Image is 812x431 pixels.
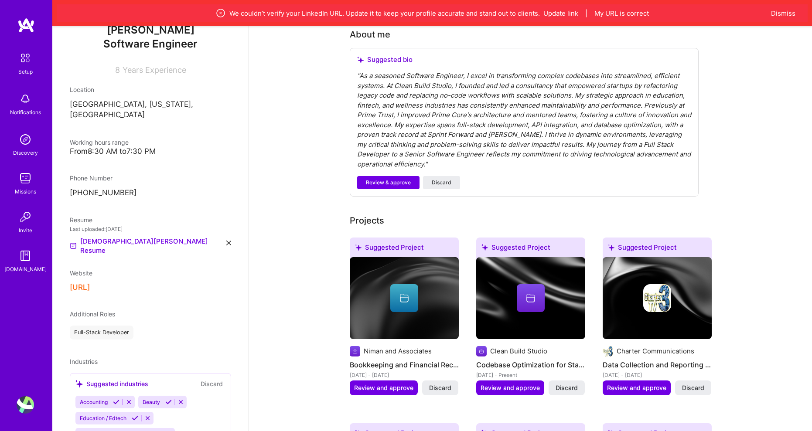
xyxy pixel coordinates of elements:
[481,244,488,251] i: icon SuggestedTeams
[549,380,585,395] button: Discard
[144,415,151,421] i: Reject
[476,370,585,380] div: [DATE] - Present
[198,379,225,389] button: Discard
[80,415,126,421] span: Education / Edtech
[603,380,671,395] button: Review and approve
[423,176,460,189] button: Discard
[357,55,691,64] div: Suggested bio
[357,57,364,63] i: icon SuggestedTeams
[366,179,411,187] span: Review & approve
[481,383,540,392] span: Review and approve
[350,380,418,395] button: Review and approve
[350,28,390,41] div: About me
[556,383,578,392] span: Discard
[70,216,92,224] span: Resume
[476,238,585,261] div: Suggested Project
[70,326,133,339] div: Full-Stack Developer
[476,346,487,356] img: Company logo
[98,8,767,18] div: We couldn’t verify your LinkedIn URL. Update it to keep your profile accurate and stand out to cl...
[126,399,132,405] i: Reject
[18,67,33,76] div: Setup
[123,65,186,75] span: Years Experience
[350,238,459,261] div: Suggested Project
[350,257,459,339] img: cover
[70,242,77,249] img: Resume
[643,284,671,312] img: Company logo
[357,176,420,189] button: Review & approve
[4,265,47,274] div: [DOMAIN_NAME]
[617,346,694,356] div: Charter Communications
[113,399,119,405] i: Accept
[422,380,458,395] button: Discard
[70,310,115,318] span: Additional Roles
[17,17,35,33] img: logo
[70,283,90,292] button: [URL]
[603,370,712,380] div: [DATE] - [DATE]
[608,244,614,251] i: icon SuggestedTeams
[357,71,691,169] div: " As a seasoned Software Engineer, I excel in transforming complex codebases into streamlined, ef...
[17,90,34,108] img: bell
[585,9,587,18] span: |
[355,244,362,251] i: icon SuggestedTeams
[476,257,585,339] img: cover
[70,85,231,94] div: Location
[607,383,666,392] span: Review and approve
[350,359,459,370] h4: Bookkeeping and Financial Record Management
[354,383,413,392] span: Review and approve
[14,396,36,414] a: User Avatar
[771,9,795,18] button: Dismiss
[70,139,129,146] span: Working hours range
[103,37,198,50] span: Software Engineer
[132,415,138,421] i: Accept
[675,380,711,395] button: Discard
[476,380,544,395] button: Review and approve
[17,247,34,265] img: guide book
[350,214,384,227] div: Projects
[80,399,108,405] span: Accounting
[10,108,41,117] div: Notifications
[682,383,704,392] span: Discard
[350,214,384,227] div: Add projects you've worked on
[429,383,451,392] span: Discard
[17,131,34,148] img: discovery
[543,9,578,18] button: Update link
[177,399,184,405] i: Reject
[165,399,172,405] i: Accept
[17,396,34,414] img: User Avatar
[350,28,390,41] div: Tell us a little about yourself
[432,179,451,187] span: Discard
[13,148,38,157] div: Discovery
[75,380,83,387] i: icon SuggestedTeams
[70,174,113,182] span: Phone Number
[70,269,92,277] span: Website
[70,358,98,365] span: Industries
[350,370,459,380] div: [DATE] - [DATE]
[603,346,613,356] img: Company logo
[19,226,32,235] div: Invite
[17,208,34,226] img: Invite
[364,346,432,356] div: Niman and Associates
[226,241,231,245] i: icon Close
[70,147,231,156] div: From 8:30 AM to 7:30 PM
[490,346,547,356] div: Clean Build Studio
[16,49,34,67] img: setup
[15,187,36,196] div: Missions
[70,224,231,234] div: Last uploaded: [DATE]
[603,257,712,339] img: cover
[143,399,160,405] span: Beauty
[75,379,148,388] div: Suggested industries
[115,65,120,75] span: 8
[603,359,712,370] h4: Data Collection and Reporting System Development
[70,99,231,120] p: [GEOGRAPHIC_DATA], [US_STATE], [GEOGRAPHIC_DATA]
[476,359,585,370] h4: Codebase Optimization for Startups
[350,346,360,356] img: Company logo
[70,241,226,251] a: [DEMOGRAPHIC_DATA][PERSON_NAME] Resume
[70,188,231,198] p: [PHONE_NUMBER]
[603,238,712,261] div: Suggested Project
[594,9,649,18] button: My URL is correct
[17,170,34,187] img: teamwork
